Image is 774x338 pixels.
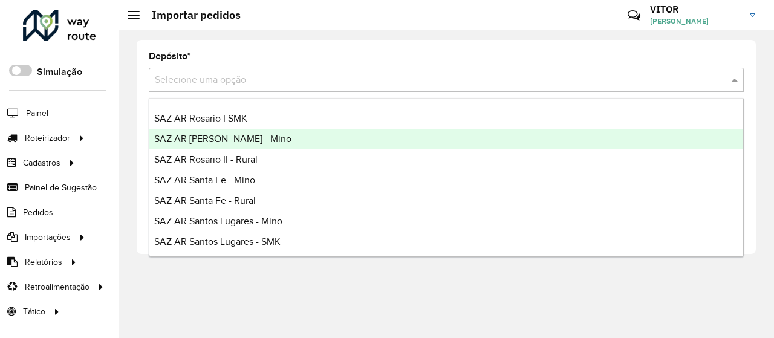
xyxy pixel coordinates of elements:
[25,256,62,268] span: Relatórios
[154,236,281,247] span: SAZ AR Santos Lugares - SMK
[25,281,89,293] span: Retroalimentação
[154,134,291,144] span: SAZ AR [PERSON_NAME] - Mino
[23,157,60,169] span: Cadastros
[23,206,53,219] span: Pedidos
[154,175,255,185] span: SAZ AR Santa Fe - Mino
[149,49,191,63] label: Depósito
[621,2,647,28] a: Contato Rápido
[25,132,70,145] span: Roteirizador
[650,4,741,15] h3: VITOR
[154,195,256,206] span: SAZ AR Santa Fe - Rural
[25,181,97,194] span: Painel de Sugestão
[154,216,282,226] span: SAZ AR Santos Lugares - Mino
[154,113,247,123] span: SAZ AR Rosario I SMK
[154,154,258,164] span: SAZ AR Rosario II - Rural
[23,305,45,318] span: Tático
[140,8,241,22] h2: Importar pedidos
[25,231,71,244] span: Importações
[26,107,48,120] span: Painel
[650,16,741,27] span: [PERSON_NAME]
[37,65,82,79] label: Simulação
[149,98,744,257] ng-dropdown-panel: Options list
